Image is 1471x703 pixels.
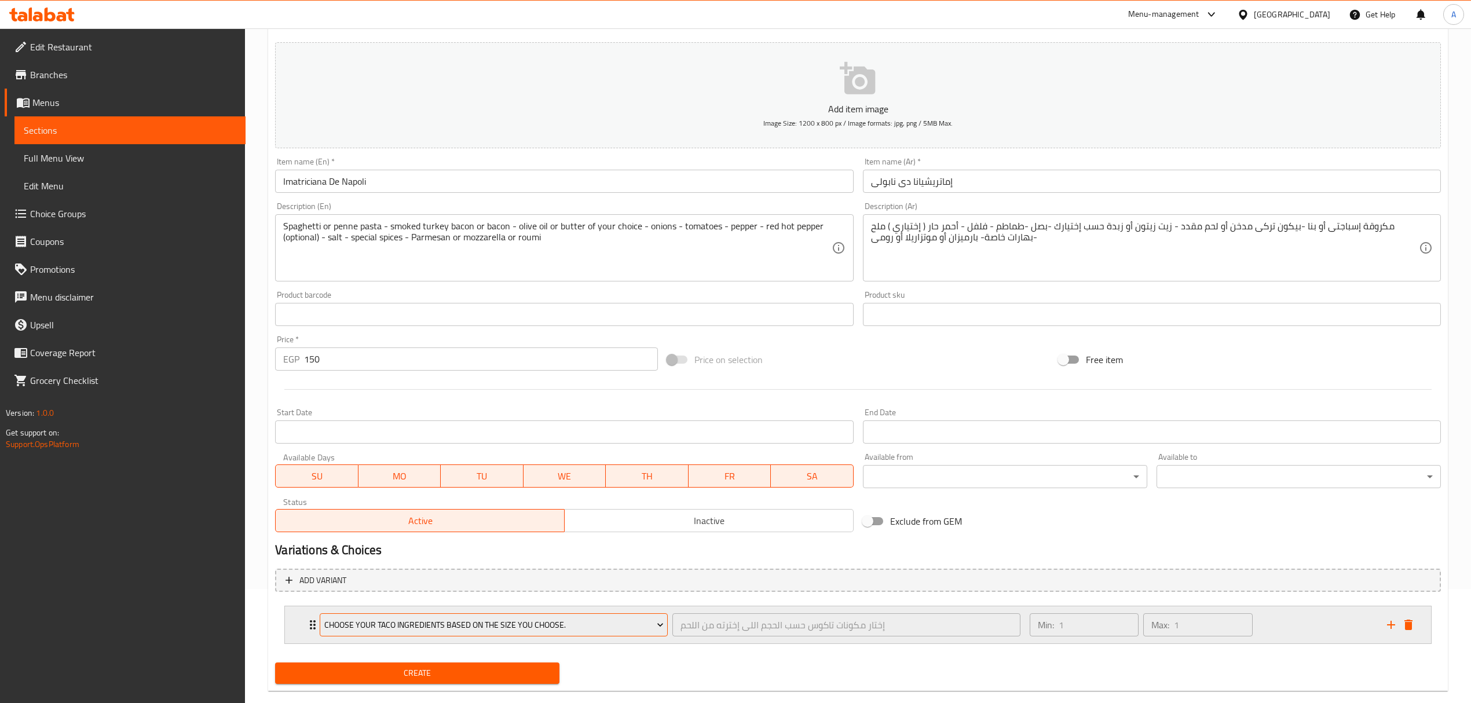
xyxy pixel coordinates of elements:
[30,40,236,54] span: Edit Restaurant
[280,512,560,529] span: Active
[775,468,849,485] span: SA
[30,346,236,360] span: Coverage Report
[890,514,962,528] span: Exclude from GEM
[5,200,246,228] a: Choice Groups
[30,235,236,248] span: Coupons
[445,468,519,485] span: TU
[275,15,1441,32] h2: Create new item
[1151,618,1169,632] p: Max:
[6,437,79,452] a: Support.OpsPlatform
[863,170,1441,193] input: Enter name Ar
[304,347,657,371] input: Please enter price
[863,465,1147,488] div: ​
[293,102,1423,116] p: Add item image
[1382,616,1400,634] button: add
[324,618,664,632] span: Choose your taco ingredients based on the size you choose.
[1400,616,1417,634] button: delete
[1086,353,1123,367] span: Free item
[14,144,246,172] a: Full Menu View
[689,464,771,488] button: FR
[30,290,236,304] span: Menu disclaimer
[1254,8,1330,21] div: [GEOGRAPHIC_DATA]
[5,33,246,61] a: Edit Restaurant
[275,569,1441,592] button: Add variant
[299,573,346,588] span: Add variant
[36,405,54,420] span: 1.0.0
[5,228,246,255] a: Coupons
[363,468,437,485] span: MO
[1451,8,1456,21] span: A
[275,601,1441,649] li: Expand
[30,68,236,82] span: Branches
[275,303,853,326] input: Please enter product barcode
[5,339,246,367] a: Coverage Report
[284,666,550,680] span: Create
[283,352,299,366] p: EGP
[275,509,565,532] button: Active
[24,179,236,193] span: Edit Menu
[694,353,763,367] span: Price on selection
[275,662,559,684] button: Create
[275,42,1441,148] button: Add item imageImage Size: 1200 x 800 px / Image formats: jpg, png / 5MB Max.
[275,170,853,193] input: Enter name En
[275,464,358,488] button: SU
[320,613,668,636] button: Choose your taco ingredients based on the size you choose.
[24,123,236,137] span: Sections
[30,207,236,221] span: Choice Groups
[24,151,236,165] span: Full Menu View
[763,116,953,130] span: Image Size: 1200 x 800 px / Image formats: jpg, png / 5MB Max.
[524,464,606,488] button: WE
[5,61,246,89] a: Branches
[5,255,246,283] a: Promotions
[863,303,1441,326] input: Please enter product sku
[1038,618,1054,632] p: Min:
[30,318,236,332] span: Upsell
[606,464,689,488] button: TH
[5,311,246,339] a: Upsell
[30,262,236,276] span: Promotions
[32,96,236,109] span: Menus
[441,464,524,488] button: TU
[14,172,246,200] a: Edit Menu
[14,116,246,144] a: Sections
[1157,465,1441,488] div: ​
[693,468,767,485] span: FR
[280,468,353,485] span: SU
[283,221,831,276] textarea: Spaghetti or penne pasta - smoked turkey bacon or bacon - olive oil or butter of your choice - on...
[871,221,1419,276] textarea: مكروقة إسباجتى أو بنا -بيكون تركى مدخن أو لحم مقدد - زيت زيتون أو زبدة حسب إختيارك -بصل -طماطم - ...
[564,509,854,532] button: Inactive
[275,541,1441,559] h2: Variations & Choices
[528,468,602,485] span: WE
[5,89,246,116] a: Menus
[358,464,441,488] button: MO
[30,374,236,387] span: Grocery Checklist
[6,405,34,420] span: Version:
[771,464,854,488] button: SA
[6,425,59,440] span: Get support on:
[1128,8,1199,21] div: Menu-management
[5,283,246,311] a: Menu disclaimer
[5,367,246,394] a: Grocery Checklist
[569,512,849,529] span: Inactive
[285,606,1431,643] div: Expand
[610,468,684,485] span: TH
